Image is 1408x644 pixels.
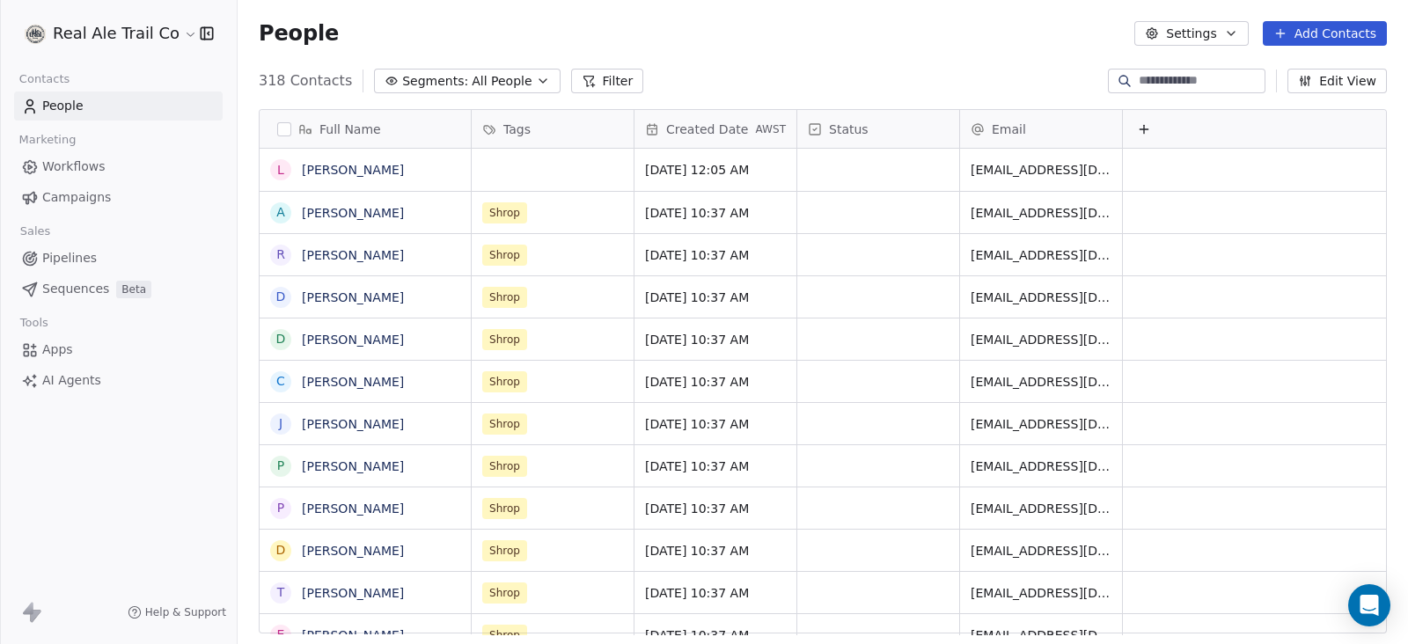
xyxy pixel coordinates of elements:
[302,333,404,347] a: [PERSON_NAME]
[482,456,527,477] span: Shrop
[14,183,223,212] a: Campaigns
[645,584,786,602] span: [DATE] 10:37 AM
[302,248,404,262] a: [PERSON_NAME]
[14,91,223,121] a: People
[971,542,1111,560] span: [EMAIL_ADDRESS][DOMAIN_NAME]
[259,20,339,47] span: People
[276,372,285,391] div: C
[276,203,285,222] div: A
[971,161,1111,179] span: [EMAIL_ADDRESS][DOMAIN_NAME]
[302,501,404,516] a: [PERSON_NAME]
[53,22,180,45] span: Real Ale Trail Co
[971,584,1111,602] span: [EMAIL_ADDRESS][DOMAIN_NAME]
[1263,21,1387,46] button: Add Contacts
[971,373,1111,391] span: [EMAIL_ADDRESS][DOMAIN_NAME]
[1348,584,1390,626] div: Open Intercom Messenger
[971,289,1111,306] span: [EMAIL_ADDRESS][DOMAIN_NAME]
[14,366,223,395] a: AI Agents
[645,500,786,517] span: [DATE] 10:37 AM
[42,188,111,207] span: Campaigns
[472,110,634,148] div: Tags
[797,110,959,148] div: Status
[276,288,286,306] div: D
[645,289,786,306] span: [DATE] 10:37 AM
[971,415,1111,433] span: [EMAIL_ADDRESS][DOMAIN_NAME]
[645,542,786,560] span: [DATE] 10:37 AM
[277,583,285,602] div: T
[302,628,404,642] a: [PERSON_NAME]
[645,415,786,433] span: [DATE] 10:37 AM
[277,499,284,517] div: P
[276,245,285,264] div: R
[482,287,527,308] span: Shrop
[11,127,84,153] span: Marketing
[971,246,1111,264] span: [EMAIL_ADDRESS][DOMAIN_NAME]
[42,371,101,390] span: AI Agents
[42,280,109,298] span: Sequences
[279,414,282,433] div: J
[259,70,352,91] span: 318 Contacts
[402,72,468,91] span: Segments:
[756,122,787,136] span: AWST
[276,541,286,560] div: D
[42,157,106,176] span: Workflows
[277,161,284,179] div: L
[482,540,527,561] span: Shrop
[482,202,527,223] span: Shrop
[645,246,786,264] span: [DATE] 10:37 AM
[302,417,404,431] a: [PERSON_NAME]
[645,204,786,222] span: [DATE] 10:37 AM
[302,290,404,304] a: [PERSON_NAME]
[645,331,786,348] span: [DATE] 10:37 AM
[645,626,786,644] span: [DATE] 10:37 AM
[645,161,786,179] span: [DATE] 12:05 AM
[482,329,527,350] span: Shrop
[302,586,404,600] a: [PERSON_NAME]
[42,340,73,359] span: Apps
[482,498,527,519] span: Shrop
[260,110,471,148] div: Full Name
[25,23,46,44] img: realaletrail-logo.png
[960,110,1122,148] div: Email
[482,371,527,392] span: Shrop
[971,457,1111,475] span: [EMAIL_ADDRESS][DOMAIN_NAME]
[634,110,796,148] div: Created DateAWST
[482,413,527,435] span: Shrop
[12,310,55,336] span: Tools
[302,375,404,389] a: [PERSON_NAME]
[302,206,404,220] a: [PERSON_NAME]
[645,457,786,475] span: [DATE] 10:37 AM
[260,149,472,634] div: grid
[277,626,285,644] div: E
[645,373,786,391] span: [DATE] 10:37 AM
[482,582,527,604] span: Shrop
[1287,69,1387,93] button: Edit View
[971,500,1111,517] span: [EMAIL_ADDRESS][DOMAIN_NAME]
[12,218,58,245] span: Sales
[42,97,84,115] span: People
[42,249,97,267] span: Pipelines
[116,281,151,298] span: Beta
[276,330,286,348] div: D
[829,121,869,138] span: Status
[302,459,404,473] a: [PERSON_NAME]
[145,605,226,619] span: Help & Support
[302,544,404,558] a: [PERSON_NAME]
[472,72,532,91] span: All People
[11,66,77,92] span: Contacts
[302,163,404,177] a: [PERSON_NAME]
[319,121,381,138] span: Full Name
[503,121,531,138] span: Tags
[971,204,1111,222] span: [EMAIL_ADDRESS][DOMAIN_NAME]
[482,245,527,266] span: Shrop
[971,331,1111,348] span: [EMAIL_ADDRESS][DOMAIN_NAME]
[971,626,1111,644] span: [EMAIL_ADDRESS][DOMAIN_NAME]
[992,121,1026,138] span: Email
[472,149,1388,634] div: grid
[571,69,644,93] button: Filter
[1134,21,1248,46] button: Settings
[21,18,187,48] button: Real Ale Trail Co
[128,605,226,619] a: Help & Support
[666,121,748,138] span: Created Date
[14,244,223,273] a: Pipelines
